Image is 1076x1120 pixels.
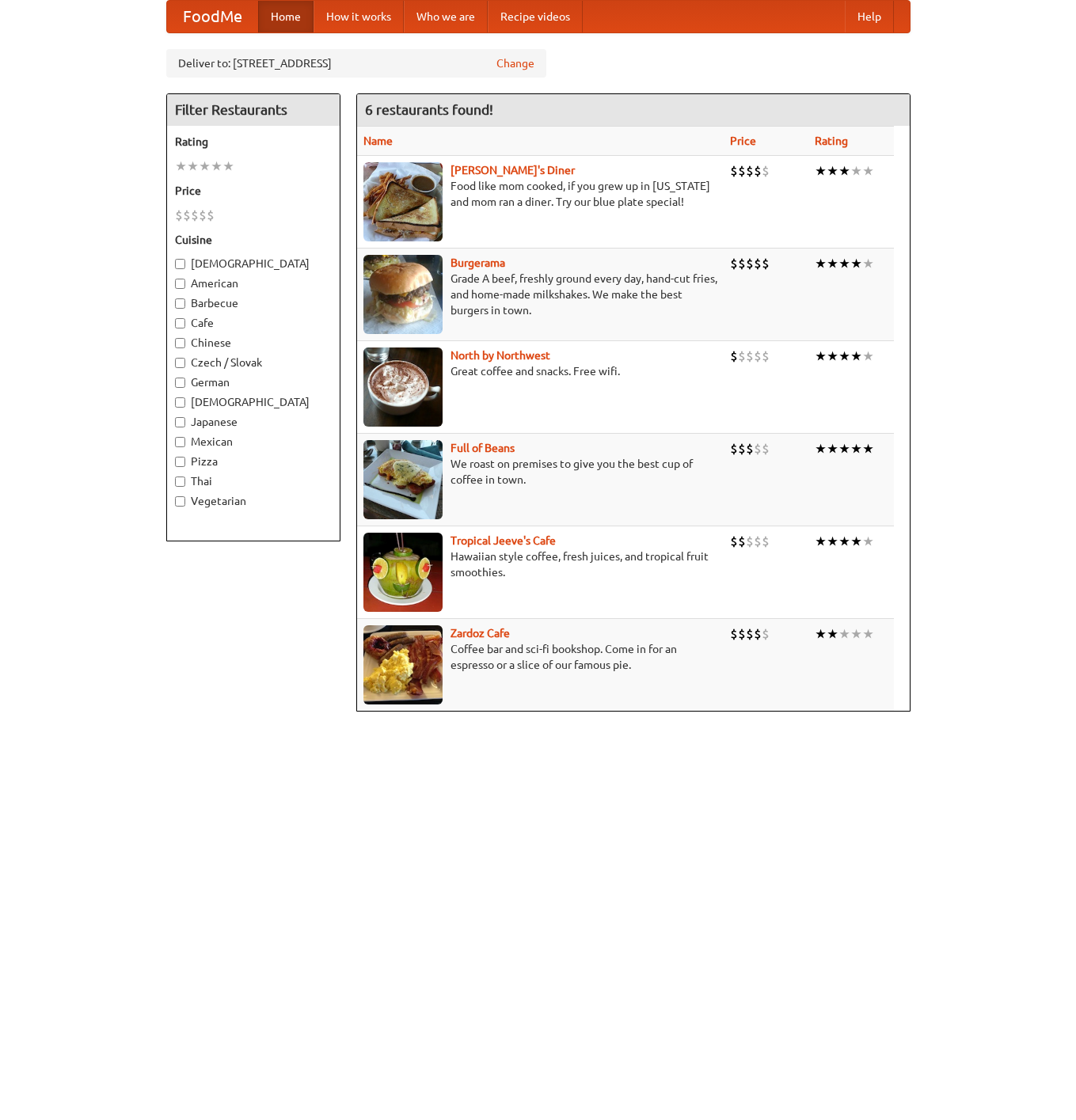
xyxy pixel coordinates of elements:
[827,440,838,457] li: ★
[211,158,222,175] li: ★
[175,414,332,430] label: Japanese
[363,178,717,210] p: Food like mom cooked, if you grew up in [US_STATE] and mom ran a diner. Try our blue plate special!
[838,255,850,272] li: ★
[746,162,754,180] li: $
[175,378,185,388] input: German
[175,207,183,224] li: $
[738,533,746,550] li: $
[730,533,738,550] li: $
[175,338,185,348] input: Chinese
[738,440,746,457] li: $
[451,627,510,640] a: Zardoz Cafe
[199,158,211,175] li: ★
[754,440,762,457] li: $
[496,55,534,71] a: Change
[363,625,443,704] img: zardoz.jpg
[762,625,770,643] li: $
[730,162,738,180] li: $
[488,1,583,32] a: Recipe videos
[363,641,717,673] p: Coffee bar and sci-fi bookshop. Come in for an espresso or a slice of our famous pie.
[815,440,827,457] li: ★
[730,625,738,643] li: $
[850,440,862,457] li: ★
[451,349,550,362] b: North by Northwest
[838,347,850,365] li: ★
[815,347,827,365] li: ★
[862,533,874,550] li: ★
[746,440,754,457] li: $
[175,318,185,328] input: Cafe
[175,256,332,271] label: [DEMOGRAPHIC_DATA]
[207,207,215,224] li: $
[167,94,340,126] h4: Filter Restaurants
[762,533,770,550] li: $
[738,625,746,643] li: $
[838,533,850,550] li: ★
[183,207,191,224] li: $
[451,164,575,177] b: [PERSON_NAME]'s Diner
[175,476,185,487] input: Thai
[175,493,332,509] label: Vegetarian
[838,162,850,180] li: ★
[167,1,258,32] a: FoodMe
[862,625,874,643] li: ★
[166,49,546,78] div: Deliver to: [STREET_ADDRESS]
[222,158,234,175] li: ★
[815,625,827,643] li: ★
[815,533,827,550] li: ★
[451,534,556,547] a: Tropical Jeeve's Cafe
[730,347,738,365] li: $
[363,549,717,580] p: Hawaiian style coffee, fresh juices, and tropical fruit smoothies.
[754,162,762,180] li: $
[175,134,332,150] h5: Rating
[314,1,404,32] a: How it works
[746,533,754,550] li: $
[175,295,332,311] label: Barbecue
[363,271,717,318] p: Grade A beef, freshly ground every day, hand-cut fries, and home-made milkshakes. We make the bes...
[175,473,332,489] label: Thai
[827,625,838,643] li: ★
[850,162,862,180] li: ★
[175,358,185,368] input: Czech / Slovak
[363,456,717,488] p: We roast on premises to give you the best cup of coffee in town.
[363,533,443,612] img: jeeves.jpg
[199,207,207,224] li: $
[175,434,332,450] label: Mexican
[175,183,332,199] h5: Price
[363,162,443,241] img: sallys.jpg
[175,232,332,248] h5: Cuisine
[175,315,332,331] label: Cafe
[363,255,443,334] img: burgerama.jpg
[738,255,746,272] li: $
[175,355,332,370] label: Czech / Slovak
[862,255,874,272] li: ★
[451,442,515,454] a: Full of Beans
[754,255,762,272] li: $
[762,162,770,180] li: $
[838,625,850,643] li: ★
[762,255,770,272] li: $
[258,1,314,32] a: Home
[175,454,332,469] label: Pizza
[175,437,185,447] input: Mexican
[815,162,827,180] li: ★
[838,440,850,457] li: ★
[363,363,717,379] p: Great coffee and snacks. Free wifi.
[451,256,505,269] a: Burgerama
[175,397,185,408] input: [DEMOGRAPHIC_DATA]
[850,625,862,643] li: ★
[862,347,874,365] li: ★
[762,347,770,365] li: $
[363,135,393,147] a: Name
[845,1,894,32] a: Help
[187,158,199,175] li: ★
[404,1,488,32] a: Who we are
[175,496,185,507] input: Vegetarian
[815,135,848,147] a: Rating
[175,457,185,467] input: Pizza
[850,533,862,550] li: ★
